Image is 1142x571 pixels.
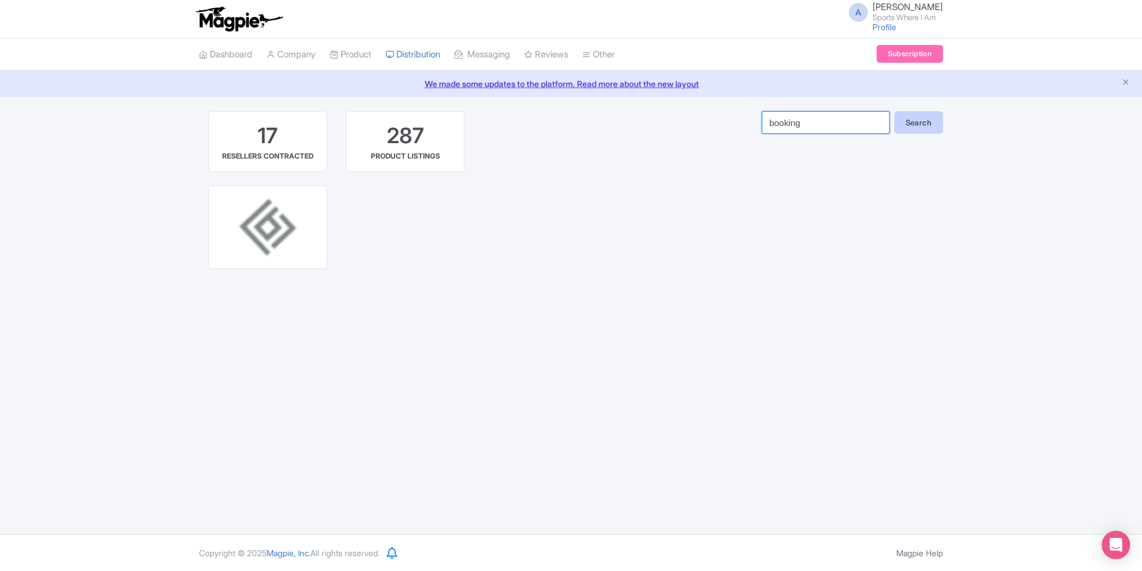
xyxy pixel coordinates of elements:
[267,38,316,71] a: Company
[371,151,440,162] div: PRODUCT LISTINGS
[7,78,1135,90] a: We made some updates to the platform. Read more about the new layout
[346,111,464,172] a: 287 PRODUCT LISTINGS
[872,22,896,32] a: Profile
[387,121,424,151] div: 287
[1102,531,1130,559] div: Open Intercom Messenger
[208,111,327,172] a: 17 RESELLERS CONTRACTED
[849,3,868,22] span: A
[872,14,943,21] small: Sports Where I Am
[877,45,943,63] a: Subscription
[267,548,310,558] span: Magpie, Inc.
[386,38,440,71] a: Distribution
[872,1,943,12] span: [PERSON_NAME]
[1121,76,1130,90] button: Close announcement
[330,38,371,71] a: Product
[894,111,943,134] button: Search
[199,38,252,71] a: Dashboard
[524,38,568,71] a: Reviews
[582,38,615,71] a: Other
[192,547,387,559] div: Copyright © 2025 All rights reserved.
[454,38,510,71] a: Messaging
[222,151,313,162] div: RESELLERS CONTRACTED
[193,6,285,32] img: logo-ab69f6fb50320c5b225c76a69d11143b.png
[896,548,943,558] a: Magpie Help
[842,2,943,21] a: A [PERSON_NAME] Sports Where I Am
[762,111,890,134] input: Search resellers...
[258,121,278,151] div: 17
